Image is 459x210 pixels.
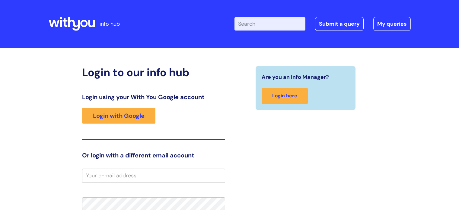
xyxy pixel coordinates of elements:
[315,17,364,31] a: Submit a query
[82,169,225,183] input: Your e-mail address
[262,88,308,104] a: Login here
[82,93,225,101] h3: Login using your With You Google account
[373,17,411,31] a: My queries
[82,108,155,124] a: Login with Google
[262,72,329,82] span: Are you an Info Manager?
[234,17,305,31] input: Search
[82,66,225,79] h2: Login to our info hub
[100,19,120,29] p: info hub
[82,152,225,159] h3: Or login with a different email account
